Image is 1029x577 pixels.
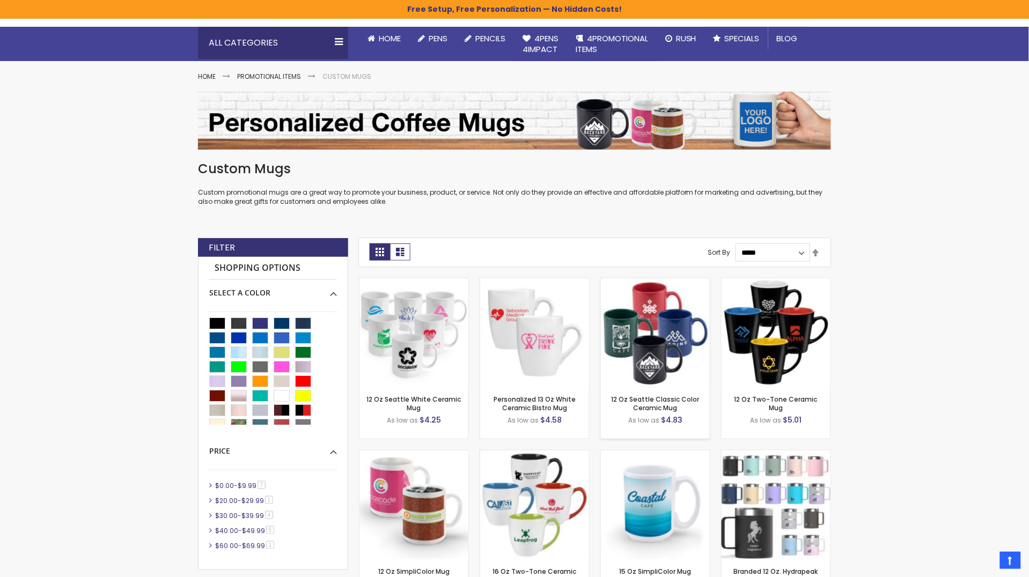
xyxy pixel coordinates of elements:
[359,450,468,559] img: 12 Oz SimpliColor Mug
[379,33,401,44] span: Home
[456,27,514,50] a: Pencils
[725,33,760,44] span: Specials
[657,27,705,50] a: Rush
[265,511,273,519] span: 4
[198,160,831,177] h1: Custom Mugs
[480,278,589,287] a: Personalized 13 Oz White Ceramic Bistro Mug
[215,496,238,505] span: $20.00
[751,416,782,425] span: As low as
[215,511,238,520] span: $30.00
[612,395,700,412] a: 12 Oz Seattle Classic Color Ceramic Mug
[494,395,576,412] a: Personalized 13 Oz White Ceramic Bistro Mug
[480,450,589,559] img: 16 Oz Two-Tone Ceramic Bistro Mug
[212,511,277,520] a: $30.00-$39.994
[212,526,278,535] a: $40.00-$49.995
[777,33,798,44] span: Blog
[198,92,831,150] img: Custom Mugs
[576,33,648,55] span: 4PROMOTIONAL ITEMS
[322,72,371,81] strong: Custom Mugs
[359,450,468,459] a: 12 Oz SimpliColor Mug
[242,526,265,535] span: $49.99
[601,450,710,459] a: 15 Oz SimpliColor Mug
[601,450,710,559] img: 15 Oz SimpliColor Mug
[198,72,216,81] a: Home
[266,541,274,549] span: 1
[212,481,269,490] a: $0.00-$9.997
[783,415,802,425] span: $5.01
[705,27,768,50] a: Specials
[209,257,337,280] strong: Shopping Options
[215,526,238,535] span: $40.00
[359,278,468,387] img: 12 Oz Seattle White Ceramic Mug
[266,526,274,534] span: 5
[215,481,234,490] span: $0.00
[514,27,567,62] a: 4Pens4impact
[209,438,337,456] div: Price
[212,496,277,505] a: $20.00-$29.991
[475,33,505,44] span: Pencils
[258,481,266,489] span: 7
[722,450,830,459] a: Branded 12 Oz. Hydrapeak Coffee Promo Mug
[378,567,450,576] a: 12 Oz SimpliColor Mug
[387,416,418,425] span: As low as
[429,33,447,44] span: Pens
[620,567,692,576] a: 15 Oz SimpliColor Mug
[676,33,696,44] span: Rush
[359,27,409,50] a: Home
[198,188,831,205] p: Custom promotional mugs are a great way to promote your business, product, or service. Not only d...
[198,27,348,59] div: All Categories
[242,541,265,550] span: $69.99
[508,416,539,425] span: As low as
[209,242,235,254] strong: Filter
[768,27,806,50] a: Blog
[734,395,818,412] a: 12 Oz Two-Tone Ceramic Mug
[567,27,657,62] a: 4PROMOTIONALITEMS
[708,248,730,257] label: Sort By
[601,278,710,287] a: 12 Oz Seattle Classic Color Ceramic Mug
[409,27,456,50] a: Pens
[523,33,558,55] span: 4Pens 4impact
[370,243,390,261] strong: Grid
[722,278,830,287] a: 12 Oz Two-Tone Ceramic Mug
[540,415,562,425] span: $4.58
[238,481,256,490] span: $9.99
[209,280,337,298] div: Select A Color
[480,450,589,459] a: 16 Oz Two-Tone Ceramic Bistro Mug
[661,415,682,425] span: $4.83
[601,278,710,387] img: 12 Oz Seattle Classic Color Ceramic Mug
[420,415,441,425] span: $4.25
[628,416,659,425] span: As low as
[480,278,589,387] img: Personalized 13 Oz White Ceramic Bistro Mug
[212,541,278,550] a: $60.00-$69.991
[241,511,264,520] span: $39.99
[241,496,264,505] span: $29.99
[215,541,238,550] span: $60.00
[237,72,301,81] a: Promotional Items
[722,450,830,559] img: Branded 12 Oz. Hydrapeak Coffee Promo Mug
[265,496,273,504] span: 1
[367,395,461,412] a: 12 Oz Seattle White Ceramic Mug
[359,278,468,287] a: 12 Oz Seattle White Ceramic Mug
[722,278,830,387] img: 12 Oz Two-Tone Ceramic Mug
